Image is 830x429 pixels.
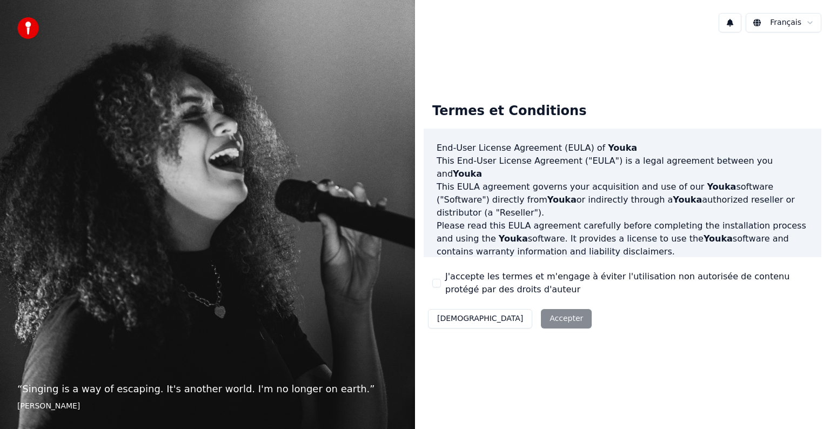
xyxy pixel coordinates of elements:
[17,401,398,412] footer: [PERSON_NAME]
[437,155,808,180] p: This End-User License Agreement ("EULA") is a legal agreement between you and
[437,219,808,258] p: Please read this EULA agreement carefully before completing the installation process and using th...
[17,381,398,397] p: “ Singing is a way of escaping. It's another world. I'm no longer on earth. ”
[499,233,528,244] span: Youka
[17,17,39,39] img: youka
[437,180,808,219] p: This EULA agreement governs your acquisition and use of our software ("Software") directly from o...
[547,195,577,205] span: Youka
[428,309,532,329] button: [DEMOGRAPHIC_DATA]
[445,270,813,296] label: J'accepte les termes et m'engage à éviter l'utilisation non autorisée de contenu protégé par des ...
[424,94,595,129] div: Termes et Conditions
[608,143,637,153] span: Youka
[437,142,808,155] h3: End-User License Agreement (EULA) of
[453,169,482,179] span: Youka
[704,233,733,244] span: Youka
[707,182,736,192] span: Youka
[673,195,702,205] span: Youka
